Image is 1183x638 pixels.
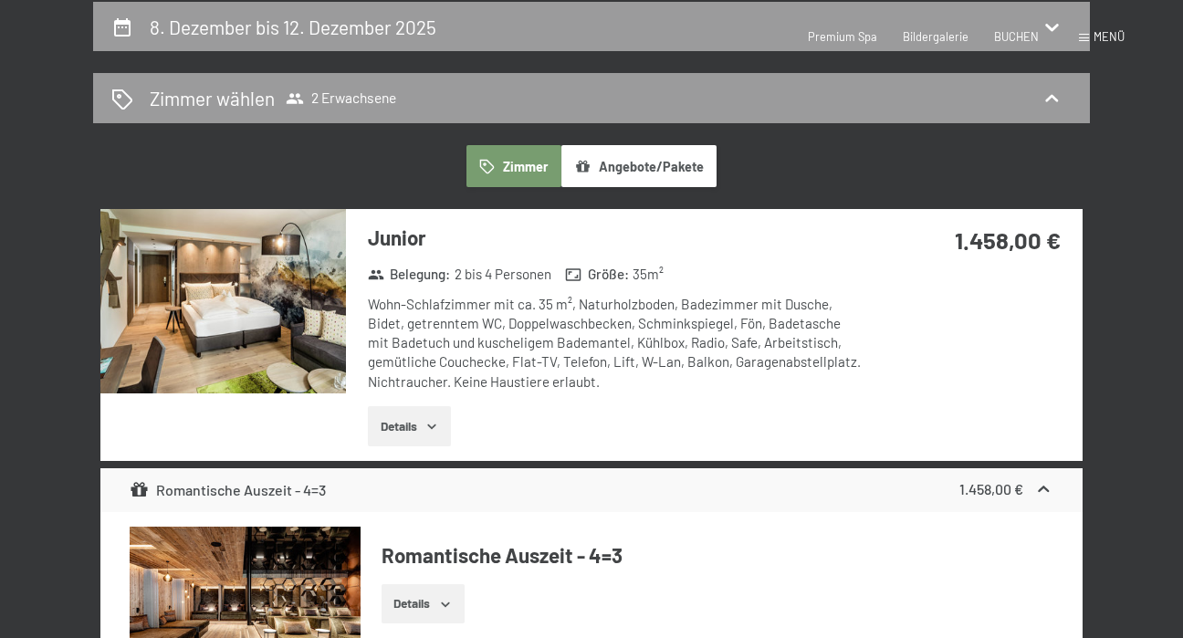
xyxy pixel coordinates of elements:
[100,209,346,393] img: mss_renderimg.php
[382,541,1053,570] h4: Romantische Auszeit - 4=3
[561,145,717,187] button: Angebote/Pakete
[382,584,465,624] button: Details
[150,85,275,111] h2: Zimmer wählen
[368,224,862,252] h3: Junior
[565,265,629,284] strong: Größe :
[368,295,862,392] div: Wohn-Schlafzimmer mit ca. 35 m², Naturholzboden, Badezimmer mit Dusche, Bidet, getrenntem WC, Dop...
[959,480,1023,497] strong: 1.458,00 €
[455,265,551,284] span: 2 bis 4 Personen
[150,16,436,38] h2: 8. Dezember bis 12. Dezember 2025
[286,89,396,108] span: 2 Erwachsene
[633,265,664,284] span: 35 m²
[368,265,451,284] strong: Belegung :
[100,468,1083,512] div: Romantische Auszeit - 4=31.458,00 €
[368,406,451,446] button: Details
[1094,29,1125,44] span: Menü
[903,29,968,44] a: Bildergalerie
[130,479,326,501] div: Romantische Auszeit - 4=3
[808,29,877,44] a: Premium Spa
[994,29,1039,44] a: BUCHEN
[466,145,561,187] button: Zimmer
[955,225,1061,254] strong: 1.458,00 €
